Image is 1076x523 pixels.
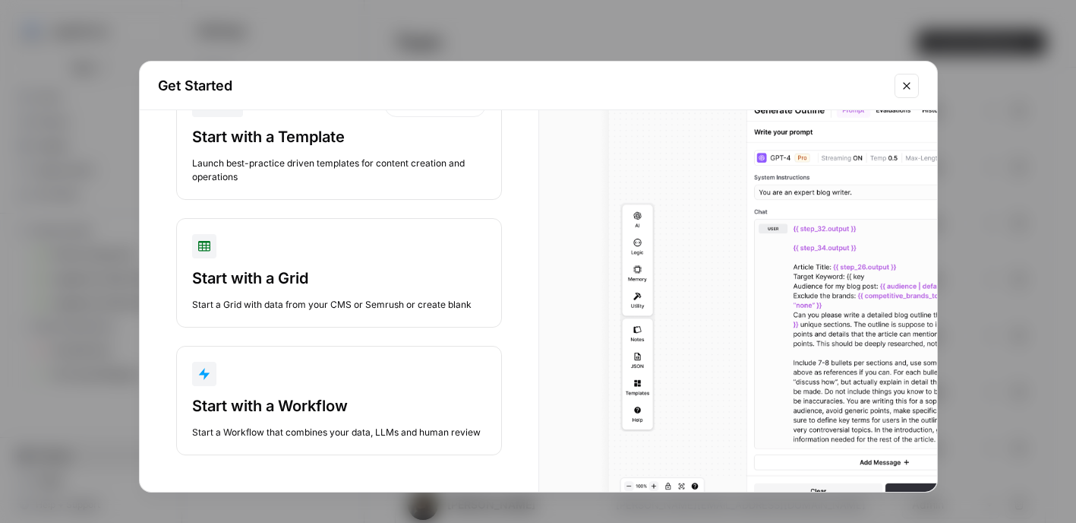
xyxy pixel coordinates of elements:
[176,218,502,328] button: Start with a GridStart a Grid with data from your CMS or Semrush or create blank
[192,268,486,289] div: Start with a Grid
[176,346,502,455] button: Start with a WorkflowStart a Workflow that combines your data, LLMs and human review
[192,298,486,312] div: Start a Grid with data from your CMS or Semrush or create blank
[176,77,502,200] button: +RecommendedStart with a TemplateLaunch best-practice driven templates for content creation and o...
[192,126,486,147] div: Start with a Template
[192,426,486,439] div: Start a Workflow that combines your data, LLMs and human review
[895,74,919,98] button: Close modal
[192,157,486,184] div: Launch best-practice driven templates for content creation and operations
[192,395,486,417] div: Start with a Workflow
[158,75,885,97] h2: Get Started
